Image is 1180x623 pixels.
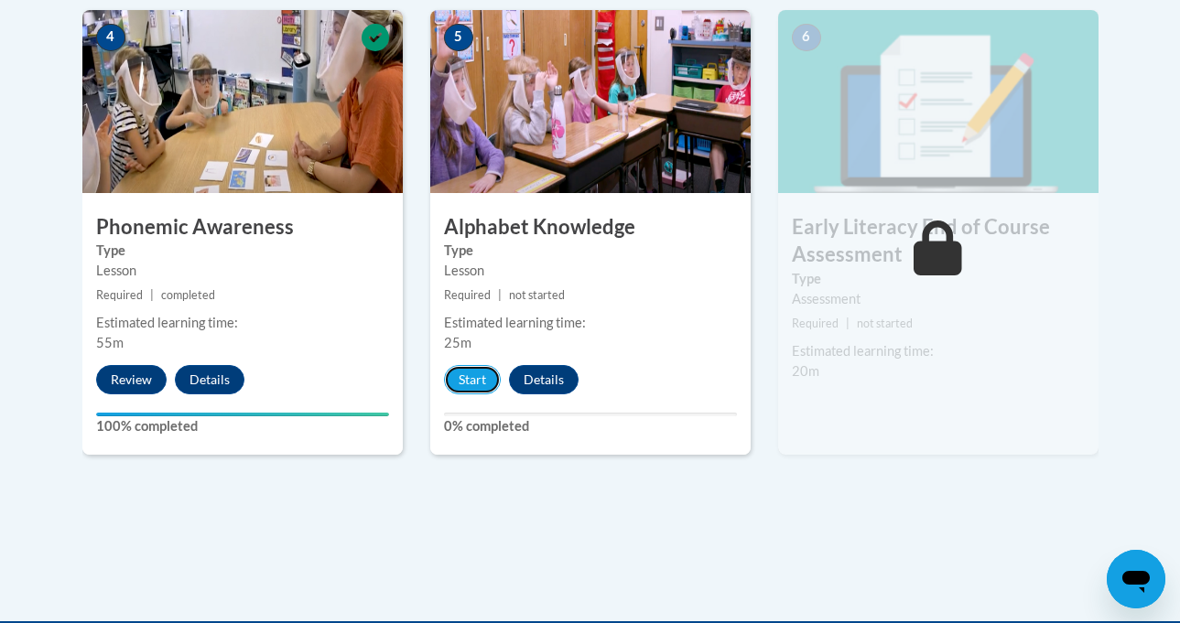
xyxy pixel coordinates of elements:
[444,261,737,281] div: Lesson
[792,317,839,330] span: Required
[792,24,821,51] span: 6
[778,10,1099,193] img: Course Image
[509,365,579,394] button: Details
[96,241,389,261] label: Type
[430,213,751,242] h3: Alphabet Knowledge
[857,317,913,330] span: not started
[792,341,1085,361] div: Estimated learning time:
[444,365,501,394] button: Start
[96,261,389,281] div: Lesson
[444,288,491,302] span: Required
[444,313,737,333] div: Estimated learning time:
[96,365,167,394] button: Review
[175,365,244,394] button: Details
[96,288,143,302] span: Required
[96,24,125,51] span: 4
[792,289,1085,309] div: Assessment
[161,288,215,302] span: completed
[444,24,473,51] span: 5
[444,241,737,261] label: Type
[498,288,502,302] span: |
[509,288,565,302] span: not started
[430,10,751,193] img: Course Image
[778,213,1099,270] h3: Early Literacy End of Course Assessment
[96,313,389,333] div: Estimated learning time:
[444,416,737,436] label: 0% completed
[96,335,124,350] span: 55m
[150,288,154,302] span: |
[96,413,389,416] div: Your progress
[82,10,403,193] img: Course Image
[846,317,850,330] span: |
[96,416,389,436] label: 100% completed
[1107,550,1165,608] iframe: Button to launch messaging window, conversation in progress
[792,363,819,379] span: 20m
[82,213,403,242] h3: Phonemic Awareness
[444,335,471,350] span: 25m
[792,269,1085,289] label: Type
